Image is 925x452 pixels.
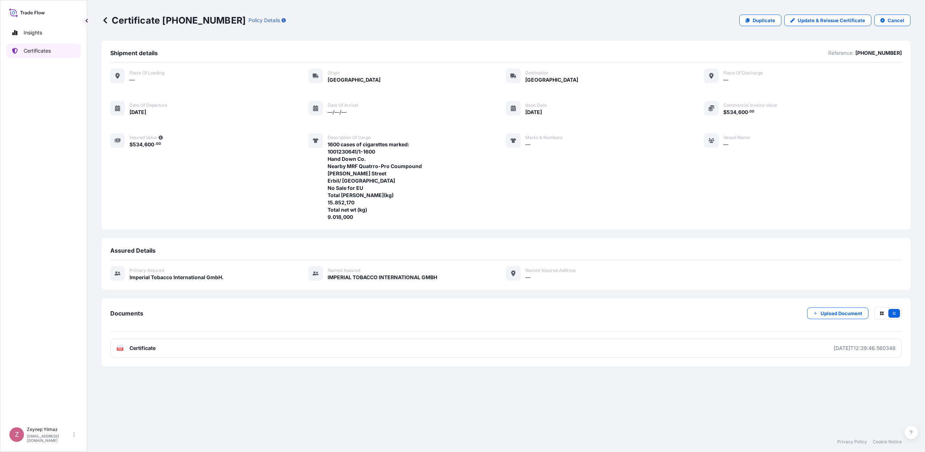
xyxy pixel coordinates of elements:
[328,70,340,76] span: Origin
[110,310,143,317] span: Documents
[821,310,862,317] p: Upload Document
[525,70,548,76] span: Destination
[525,274,530,281] span: —
[525,268,576,273] span: Named Assured Address
[110,49,158,57] span: Shipment details
[738,110,748,115] span: 600
[807,308,868,319] button: Upload Document
[784,15,871,26] a: Update & Reissue Certificate
[328,102,358,108] span: Date of arrival
[24,29,42,36] p: Insights
[129,268,164,273] span: Primary assured
[129,135,157,141] span: Insured Value
[118,348,123,350] text: PDF
[727,110,736,115] span: 534
[15,431,19,438] span: Z
[129,274,224,281] span: Imperial Tobacco International GmbH.
[753,17,775,24] p: Duplicate
[129,109,146,116] span: [DATE]
[144,142,154,147] span: 600
[129,102,167,108] span: Date of departure
[6,44,81,58] a: Certificates
[328,109,346,116] span: —/—/—
[723,102,777,108] span: Commercial Invoice Value
[110,339,902,358] a: PDFCertificate[DATE]T12:39:46.560348
[143,142,144,147] span: ,
[888,17,904,24] p: Cancel
[110,247,156,254] span: Assured Details
[748,110,749,113] span: .
[525,135,562,141] span: Marks & Numbers
[874,15,910,26] button: Cancel
[129,70,164,76] span: Place of Loading
[328,268,360,273] span: Named Assured
[129,76,135,84] span: —
[723,141,728,148] span: —
[723,70,763,76] span: Place of discharge
[328,76,381,84] span: [GEOGRAPHIC_DATA]
[723,135,750,141] span: Vessel Name
[736,110,738,115] span: ,
[837,439,867,445] a: Privacy Policy
[6,25,81,40] a: Insights
[27,427,72,432] p: Zeynep Yilmaz
[798,17,865,24] p: Update & Reissue Certificate
[328,274,437,281] span: IMPERIAL TOBACCO INTERNATIONAL GMBH
[828,49,854,57] p: Reference:
[129,142,133,147] span: $
[525,102,547,108] span: Issue Date
[248,17,280,24] p: Policy Details
[328,141,422,221] span: 1600 cases of cigarettes marked: 1001230641/1-1600 Hand Down Co. Nearby MRF Quatrro-Pro Coumpound...
[155,143,156,145] span: .
[328,135,371,141] span: Description of cargo
[133,142,143,147] span: 534
[525,76,578,84] span: [GEOGRAPHIC_DATA]
[102,15,246,26] p: Certificate [PHONE_NUMBER]
[525,109,542,116] span: [DATE]
[873,439,902,445] a: Cookie Notice
[129,345,156,352] span: Certificate
[24,47,51,54] p: Certificates
[834,345,896,352] div: [DATE]T12:39:46.560348
[723,76,728,84] span: —
[739,15,781,26] a: Duplicate
[855,49,902,57] p: [PHONE_NUMBER]
[749,110,755,113] span: 00
[723,110,727,115] span: $
[156,143,161,145] span: 00
[525,141,530,148] span: —
[27,434,72,443] p: [EMAIL_ADDRESS][DOMAIN_NAME]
